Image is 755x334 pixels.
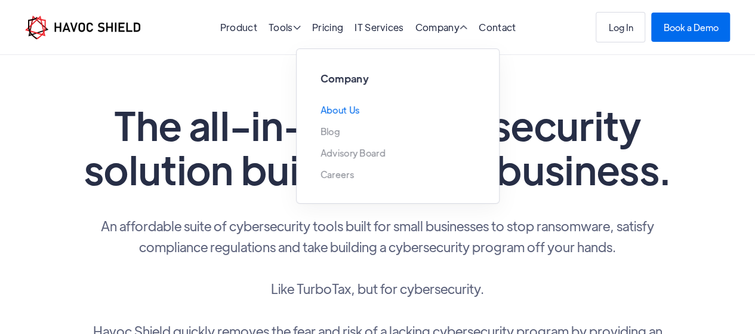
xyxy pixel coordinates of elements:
[651,13,730,42] a: Book a Demo
[321,127,340,136] a: Blog
[460,23,467,32] span: 
[269,23,301,34] div: Tools
[293,23,301,32] span: 
[312,21,343,33] a: Pricing
[695,277,755,334] iframe: Chat Widget
[269,23,301,34] div: Tools
[321,170,354,179] a: Careers
[321,105,360,115] a: About Us
[321,148,386,158] a: Advisory Board
[479,21,516,33] a: Contact
[25,16,140,39] img: Havoc Shield logo
[596,12,645,42] a: Log In
[296,34,500,204] nav: Company
[355,21,404,33] a: IT Services
[415,23,468,34] div: Company
[321,73,476,84] h2: Company
[25,16,140,39] a: home
[220,21,257,33] a: Product
[415,23,468,34] div: Company
[79,103,676,191] h1: The all-in-one cybersecurity solution built for small business.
